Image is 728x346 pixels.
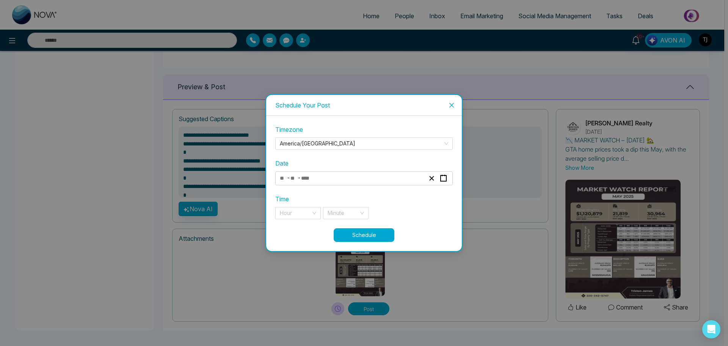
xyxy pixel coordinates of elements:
[702,320,720,338] div: Open Intercom Messenger
[298,173,301,182] span: -
[280,138,448,149] span: America/Toronto
[449,102,455,108] span: close
[275,125,453,134] label: Timezone
[441,95,462,115] button: Close
[334,228,394,242] button: Schedule
[275,194,289,204] label: Time
[275,159,453,168] label: Date
[287,173,290,182] span: -
[275,101,453,109] div: Schedule Your Post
